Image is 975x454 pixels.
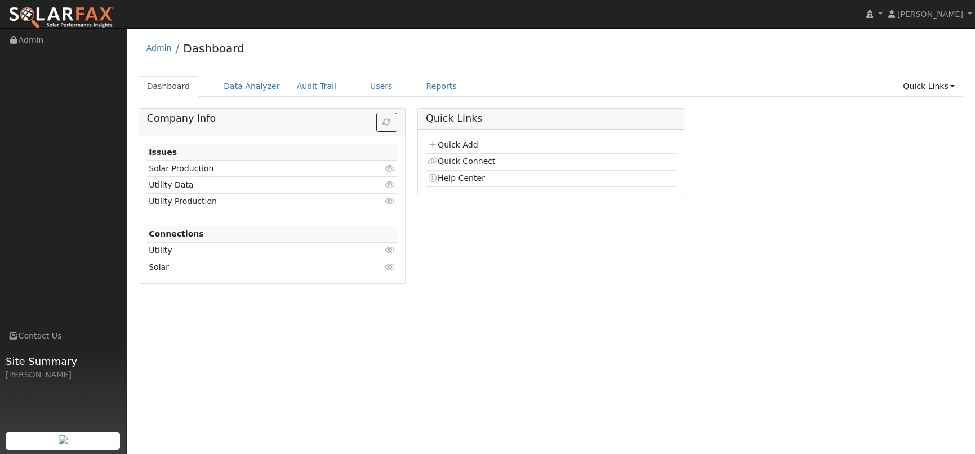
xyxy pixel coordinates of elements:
[6,369,121,381] div: [PERSON_NAME]
[59,435,68,444] img: retrieve
[149,229,204,238] strong: Connections
[426,113,676,124] h5: Quick Links
[385,181,395,189] i: Click to view
[385,197,395,205] i: Click to view
[147,259,357,275] td: Solar
[428,140,478,149] a: Quick Add
[147,242,357,259] td: Utility
[385,164,395,172] i: Click to view
[147,193,357,210] td: Utility Production
[897,10,963,19] span: [PERSON_NAME]
[147,161,357,177] td: Solar Production
[428,157,495,166] a: Quick Connect
[149,148,177,157] strong: Issues
[8,6,114,30] img: SolarFax
[362,76,401,97] a: Users
[147,113,397,124] h5: Company Info
[183,42,244,55] a: Dashboard
[147,177,357,193] td: Utility Data
[6,354,121,369] span: Site Summary
[385,263,395,271] i: Click to view
[146,43,172,52] a: Admin
[385,246,395,254] i: Click to view
[288,76,345,97] a: Audit Trail
[894,76,963,97] a: Quick Links
[139,76,199,97] a: Dashboard
[418,76,465,97] a: Reports
[428,173,485,183] a: Help Center
[215,76,288,97] a: Data Analyzer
